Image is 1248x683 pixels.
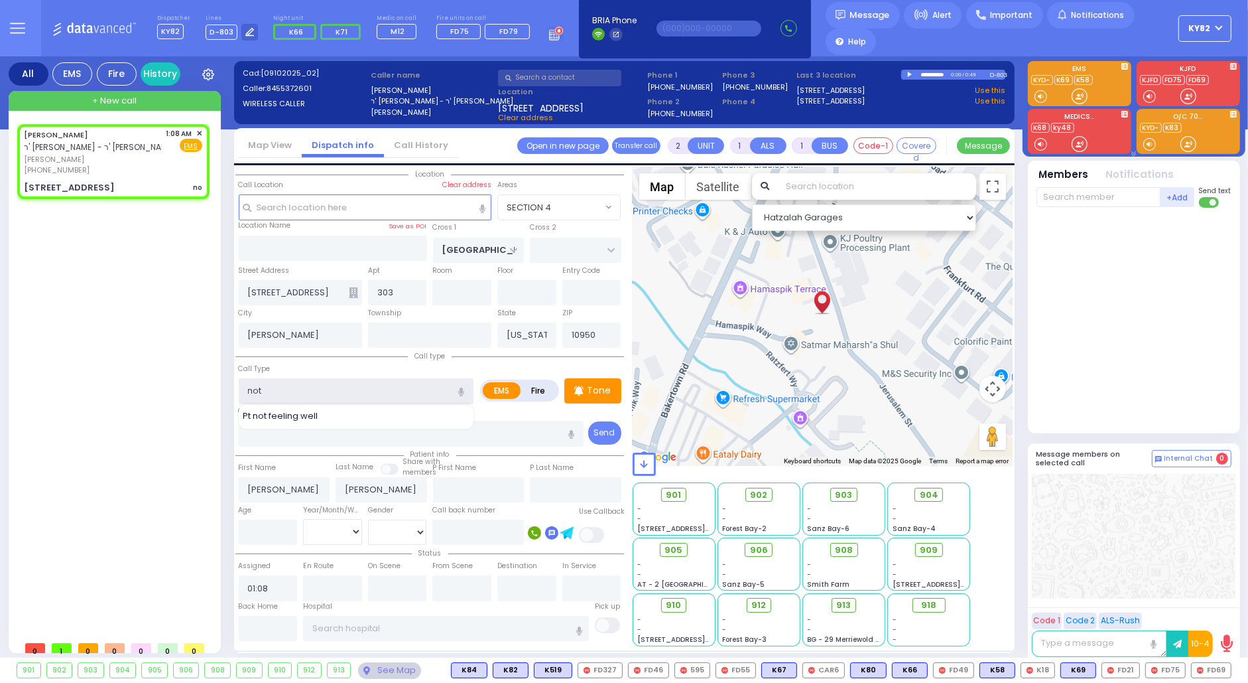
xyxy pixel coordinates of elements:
span: KY82 [157,24,184,39]
span: 0 [131,643,151,653]
label: KJFD [1137,66,1240,72]
label: State [497,308,516,319]
label: [PERSON_NAME] [371,85,494,96]
button: ALS [750,137,786,154]
span: - [637,569,641,579]
span: D-803 [206,25,237,40]
div: K67 [761,662,797,678]
span: Important [991,9,1033,21]
span: BRIA Phone [592,15,637,27]
label: Cross 2 [530,222,556,233]
div: BLS [451,662,487,678]
span: K71 [336,27,347,37]
div: 901 [17,663,40,678]
h5: Message members on selected call [1036,450,1152,467]
input: Search location here [239,194,492,220]
span: [STREET_ADDRESS] [498,102,584,112]
img: red-radio-icon.svg [1027,667,1033,674]
button: Covered [897,137,936,154]
span: - [808,569,812,579]
span: Sanz Bay-4 [893,524,936,534]
span: Send text [1199,186,1231,196]
div: K80 [850,662,887,678]
div: BLS [892,662,928,678]
img: red-radio-icon.svg [1197,667,1204,674]
div: CAR6 [802,662,845,678]
span: SECTION 4 [497,194,621,220]
div: EMS [52,62,92,86]
span: - [722,569,726,579]
input: Search location [777,173,976,200]
span: - [637,615,641,625]
div: 903 [78,663,103,678]
span: - [893,560,897,569]
span: Internal Chat [1164,454,1214,463]
span: AT - 2 [GEOGRAPHIC_DATA] [637,579,735,589]
span: 0 [1216,453,1228,465]
span: Pt not feeling well [243,410,322,423]
label: Fire units on call [436,15,534,23]
div: FD69 [1191,662,1231,678]
label: In Service [562,561,596,571]
a: Map View [238,139,302,151]
span: Patient info [404,449,456,459]
span: Phone 2 [647,96,718,108]
a: KYD- [1031,75,1053,85]
span: Status [412,548,448,558]
span: Phone 3 [722,70,792,81]
div: FD21 [1101,662,1140,678]
label: First Name [239,463,277,473]
span: 904 [920,489,938,502]
span: - [722,615,726,625]
a: History [141,62,180,86]
input: Search hospital [303,616,589,641]
span: Smith Farm [808,579,850,589]
span: Notifications [1071,9,1124,21]
label: [PHONE_NUMBER] [647,108,713,118]
span: 901 [666,489,682,502]
label: [PHONE_NUMBER] [647,82,713,92]
label: From Scene [432,561,473,571]
div: no [193,183,202,192]
span: 906 [750,544,768,557]
span: Sanz Bay-5 [722,579,765,589]
span: 913 [837,599,851,612]
span: 0 [158,643,178,653]
span: SECTION 4 [507,201,551,214]
div: K69 [1060,662,1096,678]
img: red-radio-icon.svg [680,667,687,674]
img: red-radio-icon.svg [939,667,946,674]
label: Medic on call [377,15,421,23]
span: 1 [52,643,72,653]
span: ✕ [196,128,202,139]
label: Night unit [273,15,365,23]
div: 906 [174,663,199,678]
label: Lines [206,15,259,23]
div: K66 [892,662,928,678]
label: Township [368,308,401,319]
div: 595 [674,662,710,678]
label: Areas [497,180,517,190]
span: 0 [105,643,125,653]
label: WIRELESS CALLER [243,98,366,110]
span: FD79 [499,26,518,37]
button: UNIT [688,137,724,154]
div: BLS [493,662,529,678]
span: 918 [921,599,936,612]
span: - [808,504,812,514]
label: Hospital [303,601,332,612]
span: 0 [78,643,98,653]
a: Use this [975,85,1005,96]
div: - [893,635,966,645]
label: Clear address [442,180,491,190]
button: Send [588,421,621,445]
span: [09102025_02] [261,68,319,78]
span: Forest Bay-2 [722,524,767,534]
label: Call Type [239,364,271,374]
div: - [893,625,966,635]
img: comment-alt.png [1155,456,1162,463]
div: K519 [534,662,572,678]
span: - [637,514,641,524]
a: Call History [384,139,458,151]
button: KY82 [1178,15,1231,42]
